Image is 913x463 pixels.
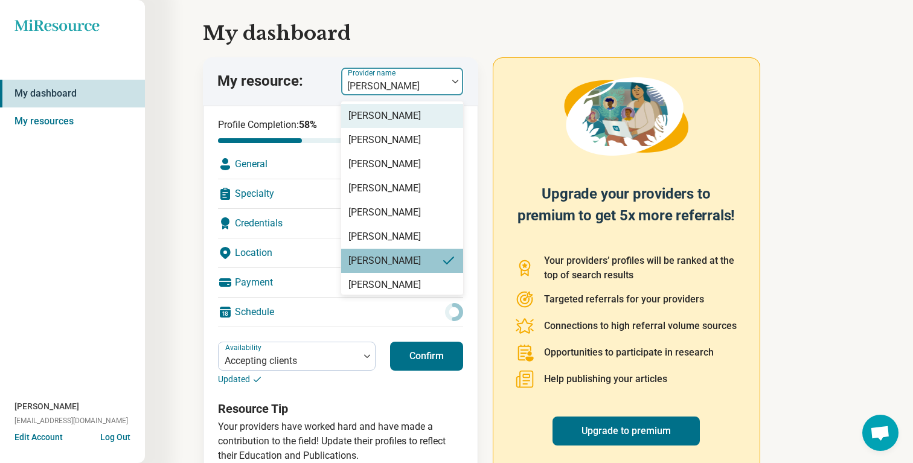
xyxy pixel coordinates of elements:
p: Targeted referrals for your providers [544,292,704,307]
div: General [218,150,463,179]
h2: Upgrade your providers to premium to get 5x more referrals! [515,183,738,239]
p: Your providers’ profiles will be ranked at the top of search results [544,254,738,283]
div: Open chat [862,415,899,451]
div: [PERSON_NAME] [348,278,421,292]
div: [PERSON_NAME] [348,254,421,268]
div: [PERSON_NAME] [348,205,421,220]
p: Connections to high referral volume sources [544,319,737,333]
a: Upgrade to premium [553,417,700,445]
div: Specialty [218,179,463,208]
h1: My dashboard [203,19,855,48]
p: Updated [218,373,376,386]
p: Your providers have worked hard and have made a contribution to the field! Update their profiles ... [218,420,463,463]
label: Provider name [348,69,398,77]
button: Edit Account [14,431,63,444]
div: [PERSON_NAME] [348,157,421,171]
p: Opportunities to participate in research [544,345,714,360]
span: [EMAIL_ADDRESS][DOMAIN_NAME] [14,415,128,426]
div: [PERSON_NAME] [348,229,421,244]
div: [PERSON_NAME] [348,133,421,147]
span: 58 % [299,119,317,130]
p: Help publishing your articles [544,372,667,386]
label: Availability [225,343,264,352]
button: Confirm [390,342,463,371]
div: Profile Completion: [218,118,363,143]
div: Payment [218,268,463,297]
div: [PERSON_NAME] [348,109,421,123]
div: Schedule [218,298,463,327]
div: Credentials [218,209,463,238]
button: Log Out [100,431,130,441]
h3: Resource Tip [218,400,463,417]
span: [PERSON_NAME] [14,400,79,413]
div: Location [218,238,463,267]
div: [PERSON_NAME] [348,181,421,196]
p: My resource: [217,71,303,92]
